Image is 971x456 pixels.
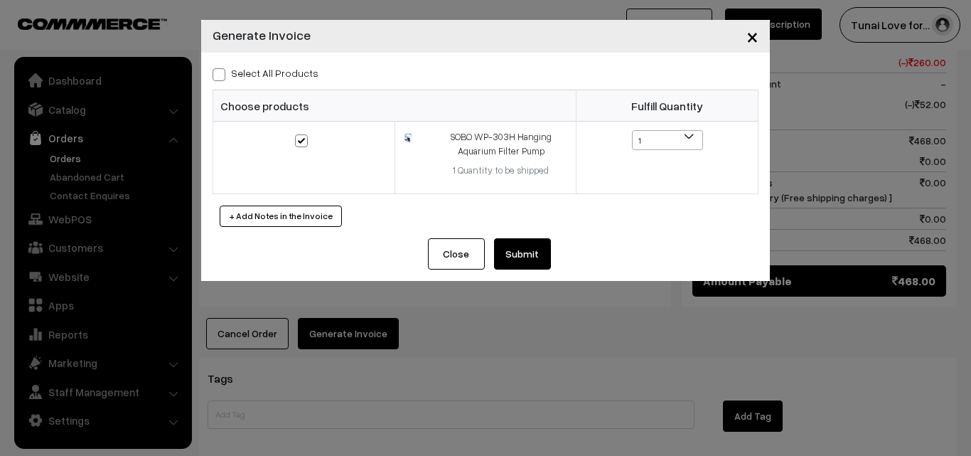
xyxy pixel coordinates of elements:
th: Choose products [213,90,576,122]
th: Fulfill Quantity [576,90,758,122]
button: Close [428,238,485,270]
h4: Generate Invoice [213,26,311,45]
label: Select all Products [213,65,318,80]
button: Submit [494,238,551,270]
span: × [746,23,758,49]
span: 1 [632,130,703,150]
div: SOBO WP-303H Hanging Aquarium Filter Pump [434,130,567,158]
button: Close [735,14,770,58]
span: 1 [633,131,702,151]
div: 1 Quantity to be shipped [434,164,567,178]
img: 17529155189832Sobo-WP-303H-Aquarium-Hang-On-Filter-5-Watts-2.jpg [404,133,413,142]
button: + Add Notes in the Invoice [220,206,342,227]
